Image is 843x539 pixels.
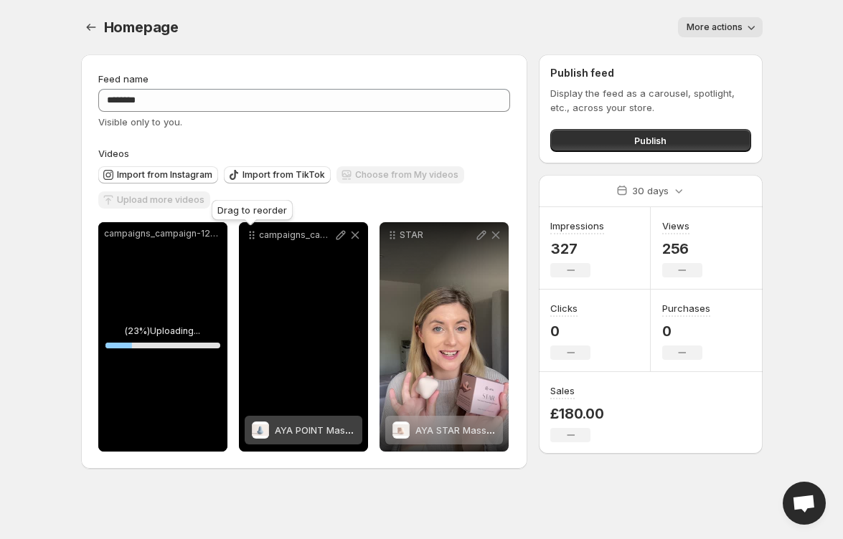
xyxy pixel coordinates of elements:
h3: Impressions [550,219,604,233]
div: STARAYA STAR MassagerAYA STAR Massager [380,222,509,452]
p: 30 days [632,183,669,198]
span: AYA STAR Massager [415,424,507,436]
p: Display the feed as a carousel, spotlight, etc., across your store. [550,86,750,115]
p: STAR [400,229,474,241]
p: £180.00 [550,405,604,422]
p: 0 [662,323,710,340]
h2: Publish feed [550,66,750,80]
span: AYA POINT Massager [275,424,371,436]
span: Publish [634,133,667,148]
button: More actions [678,17,763,37]
button: Import from TikTok [224,166,331,183]
p: 256 [662,240,702,257]
span: More actions [687,22,743,33]
div: campaigns_campaign-12509_clip_creator_16761_483409b5-0790-47e3-9c08-c1cea7b22e6aAYA POINT Massage... [239,222,368,452]
span: Videos [98,148,129,159]
h3: Views [662,219,689,233]
p: campaigns_campaign-12509_clip_creator_16761_483409b5-0790-47e3-9c08-c1cea7b22e6a [259,229,334,241]
div: Open chat [783,482,826,525]
span: Visible only to you. [98,116,182,128]
h3: Purchases [662,301,710,315]
p: 327 [550,240,604,257]
h3: Sales [550,383,575,398]
span: Homepage [104,19,179,36]
p: campaigns_campaign-12578_clip_creator_15280_c24f73bf-46b7-415d-80dc-8e1be87bd1c3.mov [104,228,222,239]
button: Settings [81,17,101,37]
span: Import from TikTok [242,169,325,181]
span: Feed name [98,73,149,85]
span: Import from Instagram [117,169,212,181]
button: Import from Instagram [98,166,218,183]
h3: Clicks [550,301,578,315]
button: Publish [550,129,750,152]
p: 0 [550,323,590,340]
